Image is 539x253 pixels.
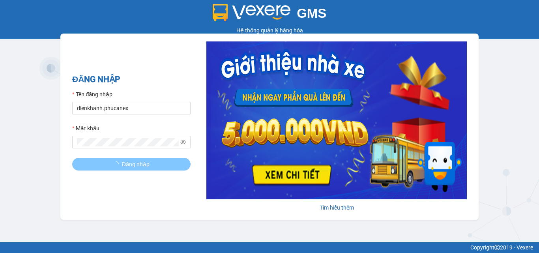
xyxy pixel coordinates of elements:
[494,245,500,250] span: copyright
[72,90,112,99] label: Tên đăng nhập
[213,12,327,18] a: GMS
[180,139,186,145] span: eye-invisible
[6,243,533,252] div: Copyright 2019 - Vexere
[77,138,179,146] input: Mật khẩu
[72,102,191,114] input: Tên đăng nhập
[113,161,122,167] span: loading
[297,6,326,21] span: GMS
[206,41,467,199] img: banner-0
[72,158,191,171] button: Đăng nhập
[206,203,467,212] div: Tìm hiểu thêm
[213,4,291,21] img: logo 2
[2,26,537,35] div: Hệ thống quản lý hàng hóa
[72,73,191,86] h2: ĐĂNG NHẬP
[122,160,150,169] span: Đăng nhập
[72,124,99,133] label: Mật khẩu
